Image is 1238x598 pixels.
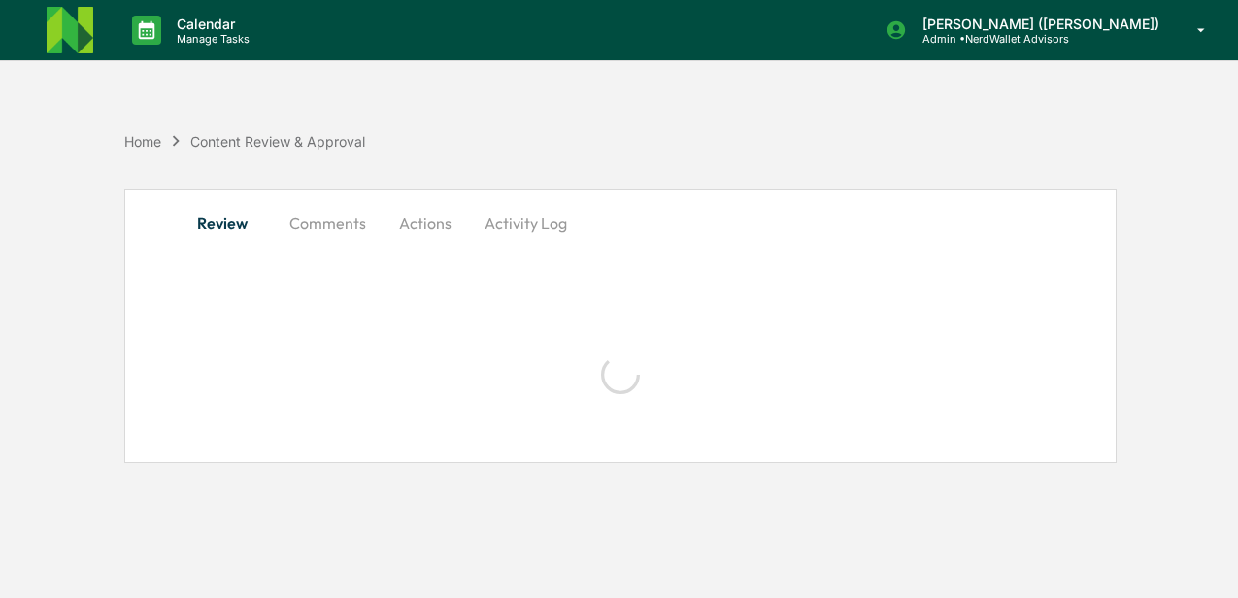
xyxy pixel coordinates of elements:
[382,200,469,247] button: Actions
[907,32,1087,46] p: Admin • NerdWallet Advisors
[190,133,365,149] div: Content Review & Approval
[186,200,274,247] button: Review
[907,16,1169,32] p: [PERSON_NAME] ([PERSON_NAME])
[161,16,259,32] p: Calendar
[161,32,259,46] p: Manage Tasks
[274,200,382,247] button: Comments
[124,133,161,149] div: Home
[469,200,583,247] button: Activity Log
[47,7,93,53] img: logo
[186,200,1054,247] div: secondary tabs example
